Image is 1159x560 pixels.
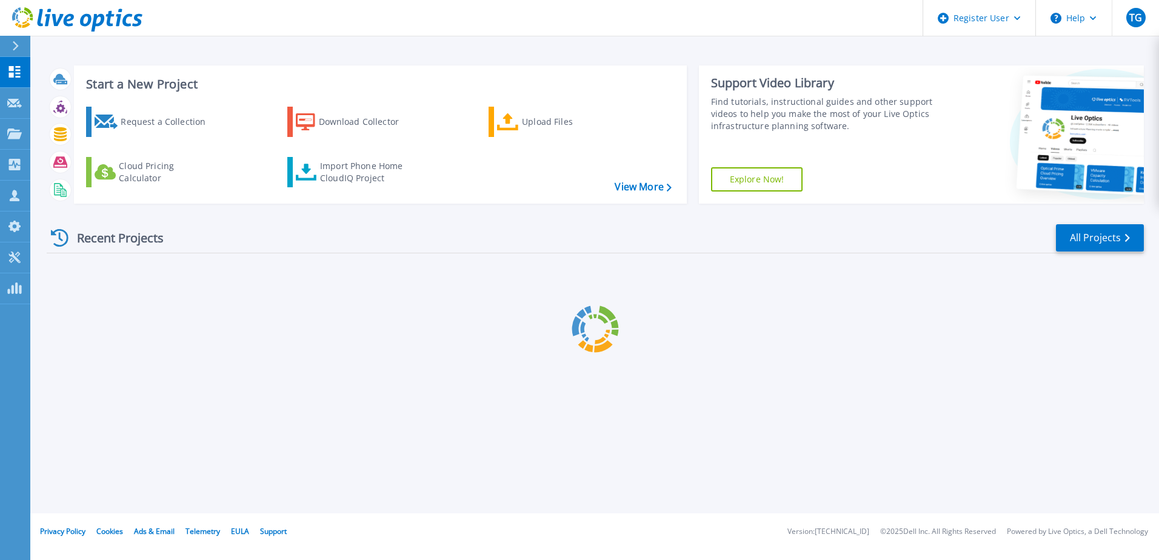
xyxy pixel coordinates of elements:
div: Support Video Library [711,75,938,91]
a: All Projects [1056,224,1144,252]
div: Request a Collection [121,110,218,134]
a: EULA [231,526,249,536]
div: Upload Files [522,110,619,134]
a: View More [615,181,671,193]
a: Telemetry [185,526,220,536]
li: Version: [TECHNICAL_ID] [787,528,869,536]
a: Support [260,526,287,536]
div: Cloud Pricing Calculator [119,160,216,184]
li: Powered by Live Optics, a Dell Technology [1007,528,1148,536]
a: Cookies [96,526,123,536]
div: Recent Projects [47,223,180,253]
a: Explore Now! [711,167,803,192]
a: Request a Collection [86,107,221,137]
h3: Start a New Project [86,78,671,91]
li: © 2025 Dell Inc. All Rights Reserved [880,528,996,536]
div: Download Collector [319,110,416,134]
a: Upload Files [489,107,624,137]
a: Cloud Pricing Calculator [86,157,221,187]
span: TG [1129,13,1142,22]
div: Import Phone Home CloudIQ Project [320,160,415,184]
a: Privacy Policy [40,526,85,536]
a: Ads & Email [134,526,175,536]
div: Find tutorials, instructional guides and other support videos to help you make the most of your L... [711,96,938,132]
a: Download Collector [287,107,423,137]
